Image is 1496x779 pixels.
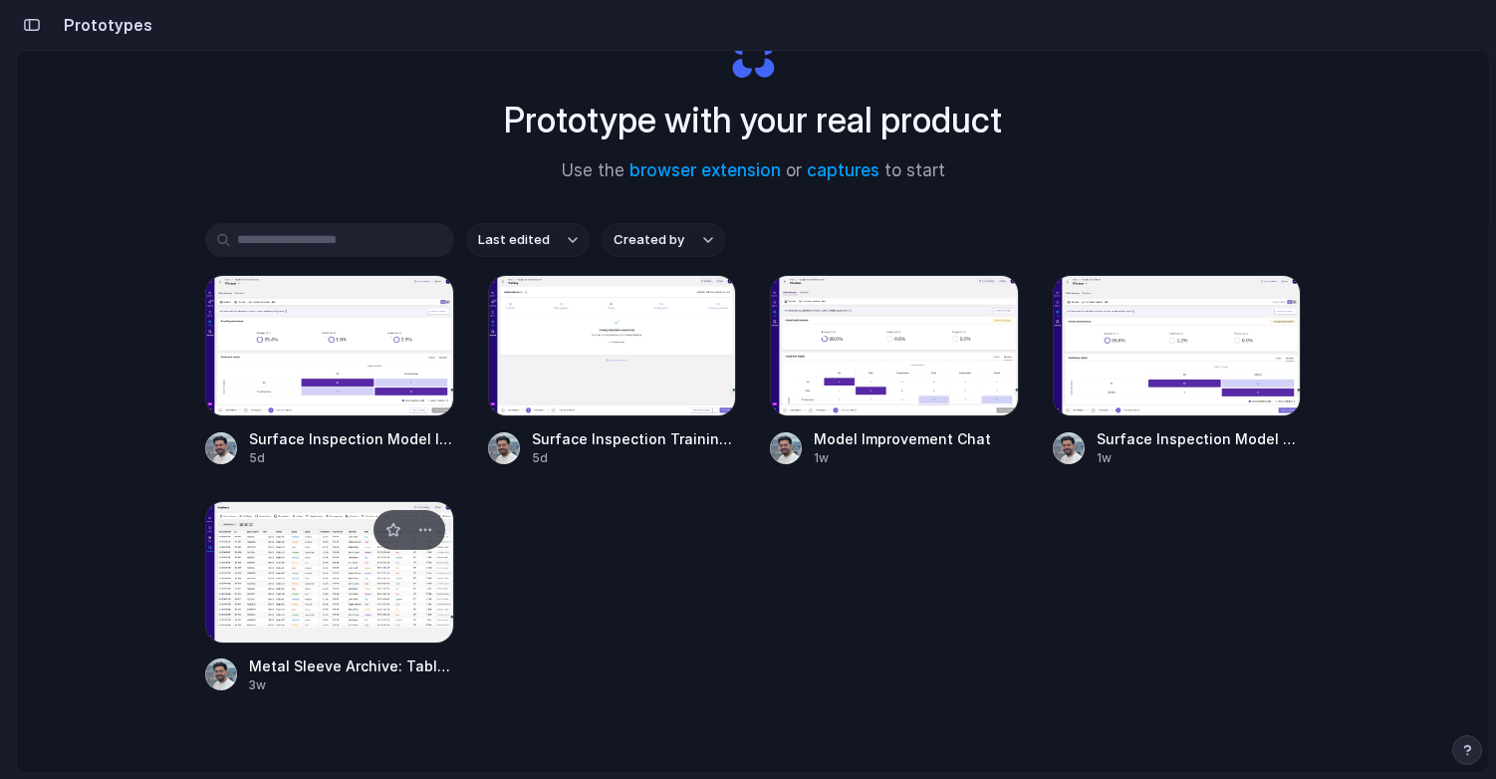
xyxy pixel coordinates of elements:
a: Surface Inspection Training: Restart with HPSSurface Inspection Training: Restart with HPS5d [488,275,737,467]
a: Model Improvement ChatModel Improvement Chat1w [770,275,1019,467]
div: 1w [814,449,1019,467]
h2: Prototypes [56,13,152,37]
span: Model Improvement Chat [814,428,1019,449]
div: 5d [532,449,737,467]
button: Created by [602,223,725,257]
div: 3w [249,676,454,694]
span: Surface Inspection Training: Restart with HPS [532,428,737,449]
div: 1w [1097,449,1302,467]
a: captures [807,160,879,180]
button: Last edited [466,223,590,257]
span: Last edited [478,230,550,250]
h1: Prototype with your real product [504,94,1002,146]
a: Surface Inspection Model Interface AdjustmentSurface Inspection Model Interface Adjustment5d [205,275,454,467]
span: Metal Sleeve Archive: Table View Enhancement [249,655,454,676]
span: Surface Inspection Model Feedback CTA [1097,428,1302,449]
a: Surface Inspection Model Feedback CTASurface Inspection Model Feedback CTA1w [1053,275,1302,467]
span: Created by [614,230,684,250]
span: Use the or to start [562,158,945,184]
a: browser extension [629,160,781,180]
a: Metal Sleeve Archive: Table View EnhancementMetal Sleeve Archive: Table View Enhancement3w [205,501,454,693]
div: 5d [249,449,454,467]
span: Surface Inspection Model Interface Adjustment [249,428,454,449]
